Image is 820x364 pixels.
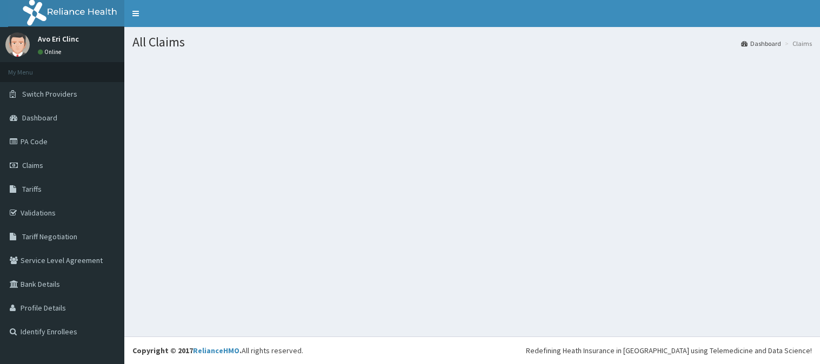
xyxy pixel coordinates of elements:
[22,89,77,99] span: Switch Providers
[38,35,79,43] p: Avo Eri Clinc
[741,39,781,48] a: Dashboard
[526,345,812,356] div: Redefining Heath Insurance in [GEOGRAPHIC_DATA] using Telemedicine and Data Science!
[22,184,42,194] span: Tariffs
[38,48,64,56] a: Online
[22,160,43,170] span: Claims
[782,39,812,48] li: Claims
[5,32,30,57] img: User Image
[22,232,77,241] span: Tariff Negotiation
[132,35,812,49] h1: All Claims
[22,113,57,123] span: Dashboard
[124,336,820,364] footer: All rights reserved.
[193,346,239,355] a: RelianceHMO
[132,346,242,355] strong: Copyright © 2017 .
